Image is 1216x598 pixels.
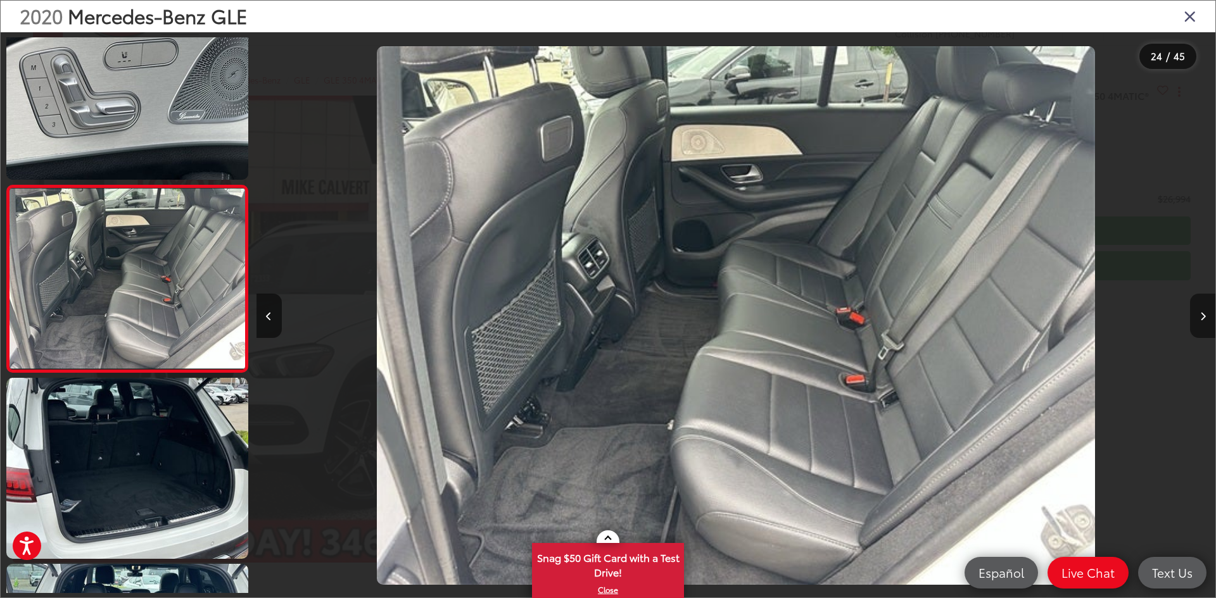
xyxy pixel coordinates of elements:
img: 2020 Mercedes-Benz GLE GLE 350 4MATIC® [377,46,1095,585]
a: Text Us [1138,557,1206,589]
span: 24 [1151,49,1162,63]
button: Next image [1190,294,1215,338]
span: Mercedes-Benz GLE [68,2,247,29]
a: Español [965,557,1038,589]
div: 2020 Mercedes-Benz GLE GLE 350 4MATIC® 23 [256,46,1215,585]
span: Text Us [1146,564,1199,580]
img: 2020 Mercedes-Benz GLE GLE 350 4MATIC® [4,376,250,561]
span: Español [972,564,1030,580]
span: / [1165,52,1171,61]
span: Snag $50 Gift Card with a Test Drive! [533,544,683,583]
span: 45 [1174,49,1185,63]
i: Close gallery [1184,8,1196,24]
span: 2020 [20,2,63,29]
img: 2020 Mercedes-Benz GLE GLE 350 4MATIC® [7,189,247,368]
a: Live Chat [1048,557,1129,589]
button: Previous image [256,294,282,338]
span: Live Chat [1055,564,1121,580]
